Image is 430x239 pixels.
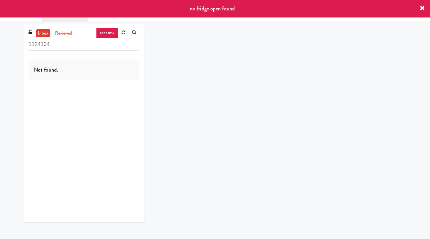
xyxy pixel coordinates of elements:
input: Search vision orders [29,38,139,51]
a: recent [96,28,118,38]
a: inbox [36,29,50,38]
a: reviewed [53,29,74,38]
span: Not found. [34,66,58,74]
span: no fridge open found [190,5,235,12]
